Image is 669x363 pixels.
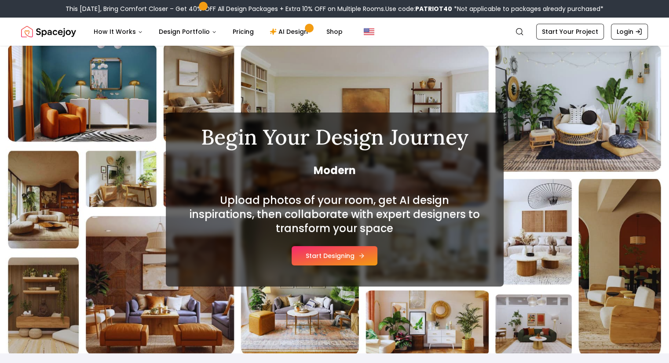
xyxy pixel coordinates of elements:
[536,24,604,40] a: Start Your Project
[87,23,150,40] button: How It Works
[319,23,350,40] a: Shop
[152,23,224,40] button: Design Portfolio
[187,163,483,178] span: Modern
[187,193,483,236] h2: Upload photos of your room, get AI design inspirations, then collaborate with expert designers to...
[21,18,648,46] nav: Global
[263,23,318,40] a: AI Design
[452,4,603,13] span: *Not applicable to packages already purchased*
[87,23,350,40] nav: Main
[385,4,452,13] span: Use code:
[21,23,76,40] img: Spacejoy Logo
[364,26,374,37] img: United States
[415,4,452,13] b: PATRIOT40
[611,24,648,40] a: Login
[292,246,377,265] button: Start Designing
[187,127,483,148] h1: Begin Your Design Journey
[226,23,261,40] a: Pricing
[21,23,76,40] a: Spacejoy
[66,4,603,13] div: This [DATE], Bring Comfort Closer – Get 40% OFF All Design Packages + Extra 10% OFF on Multiple R...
